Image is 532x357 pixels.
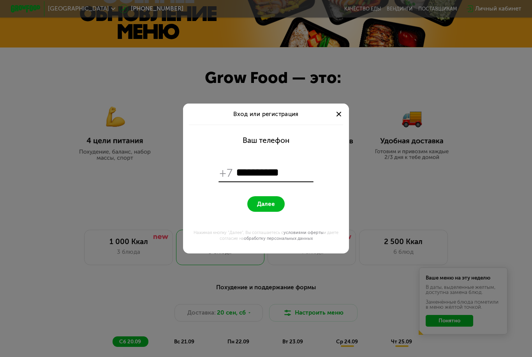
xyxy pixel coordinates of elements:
[284,230,324,235] a: условиями оферты
[243,136,289,145] div: Ваш телефон
[257,200,275,208] span: Далее
[187,230,345,241] div: Нажимая кнопку "Далее", Вы соглашаетесь с и даете согласие на
[247,196,284,212] button: Далее
[244,236,313,241] a: обработку персональных данных
[233,111,299,118] span: Вход или регистрация
[220,166,233,180] span: +7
